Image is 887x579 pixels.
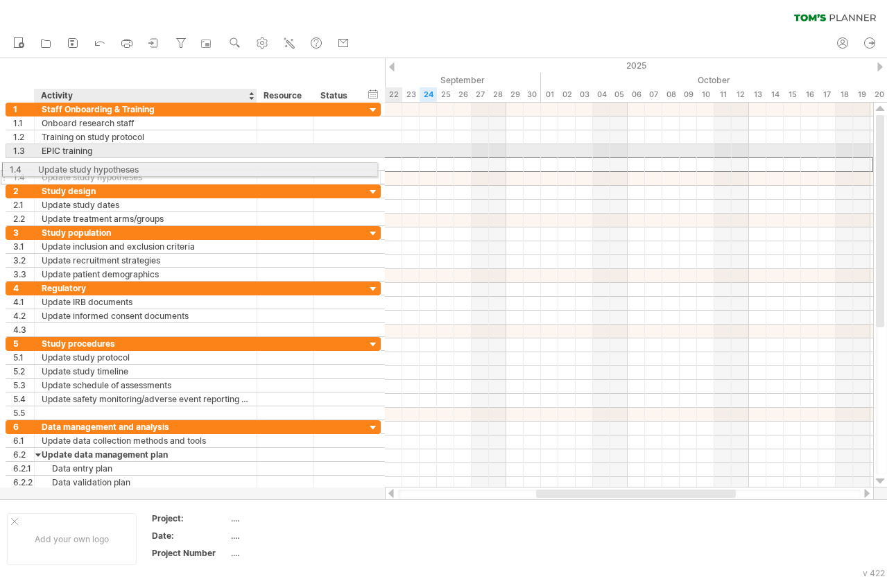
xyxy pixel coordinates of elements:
div: Update IRB documents [42,295,250,309]
div: 1.2 [13,130,34,144]
div: Project: [152,512,228,524]
div: Monday, 29 September 2025 [506,87,524,102]
div: 4 [13,282,34,295]
div: Tuesday, 23 September 2025 [402,87,420,102]
div: 2 [13,184,34,198]
div: 3 [13,226,34,239]
div: Regulatory [42,282,250,295]
div: Data validation plan [42,476,250,489]
div: Study procedures [42,337,250,350]
div: Date: [152,530,228,542]
div: Update data collection methods and tools [42,434,250,447]
div: 5.3 [13,379,34,392]
div: 5.5 [13,406,34,420]
div: Saturday, 18 October 2025 [836,87,853,102]
div: Thursday, 16 October 2025 [801,87,818,102]
div: Wednesday, 8 October 2025 [662,87,680,102]
div: 3.1 [13,240,34,253]
div: Update inclusion and exclusion criteria [42,240,250,253]
div: Study design [42,184,250,198]
div: 3.3 [13,268,34,281]
div: Update recruitment strategies [42,254,250,267]
div: 5.1 [13,351,34,364]
div: Friday, 26 September 2025 [454,87,472,102]
div: EPIC training [42,144,250,157]
div: v 422 [863,568,885,578]
div: Friday, 17 October 2025 [818,87,836,102]
div: Data management and analysis [42,420,250,433]
div: Sunday, 28 September 2025 [489,87,506,102]
div: Thursday, 9 October 2025 [680,87,697,102]
div: Thursday, 2 October 2025 [558,87,576,102]
div: .... [231,547,347,559]
div: Saturday, 27 September 2025 [472,87,489,102]
div: .... [231,512,347,524]
div: 2.1 [13,198,34,211]
div: Tuesday, 7 October 2025 [645,87,662,102]
div: Resource [264,89,306,103]
div: Sunday, 12 October 2025 [732,87,749,102]
div: Tuesday, 14 October 2025 [766,87,784,102]
div: Update schedule of assessments [42,379,250,392]
div: Friday, 3 October 2025 [576,87,593,102]
div: Update study dates [42,198,250,211]
div: Onboard research staff [42,116,250,130]
div: Update patient demographics [42,268,250,281]
div: 1.4 [13,171,34,184]
div: Status [320,89,351,103]
div: Wednesday, 24 September 2025 [420,87,437,102]
div: 5.4 [13,392,34,406]
div: 6.2.2 [13,476,34,489]
div: Update study protocol [42,351,250,364]
div: Training on study protocol [42,130,250,144]
div: 1.3 [13,144,34,157]
div: Update informed consent documents [42,309,250,322]
div: 6.1 [13,434,34,447]
div: Tuesday, 30 September 2025 [524,87,541,102]
div: Wednesday, 15 October 2025 [784,87,801,102]
div: Study population [42,226,250,239]
div: Update safety monitoring/adverse event reporting forms [42,392,250,406]
div: 6.2 [13,448,34,461]
div: Update data management plan [42,448,250,461]
div: Update study timeline [42,365,250,378]
div: Monday, 22 September 2025 [385,87,402,102]
div: .... [231,530,347,542]
div: Data entry plan [42,462,250,475]
div: Activity [41,89,249,103]
div: 6.2.1 [13,462,34,475]
div: Thursday, 25 September 2025 [437,87,454,102]
div: Update study hypotheses [42,171,250,184]
div: Wednesday, 1 October 2025 [541,87,558,102]
div: 4.2 [13,309,34,322]
div: Sunday, 5 October 2025 [610,87,628,102]
div: 6 [13,420,34,433]
div: 1.1 [13,116,34,130]
div: Saturday, 11 October 2025 [714,87,732,102]
div: Monday, 6 October 2025 [628,87,645,102]
div: 1 [13,103,34,116]
div: Sunday, 19 October 2025 [853,87,870,102]
div: Staff Onboarding & Training [42,103,250,116]
div: 5 [13,337,34,350]
div: Project Number [152,547,228,559]
div: 2.2 [13,212,34,225]
div: 3.2 [13,254,34,267]
div: 4.3 [13,323,34,336]
div: Add your own logo [7,513,137,565]
div: 4.1 [13,295,34,309]
div: Friday, 10 October 2025 [697,87,714,102]
div: 5.2 [13,365,34,378]
div: Update treatment arms/groups [42,212,250,225]
div: Monday, 13 October 2025 [749,87,766,102]
div: Saturday, 4 October 2025 [593,87,610,102]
